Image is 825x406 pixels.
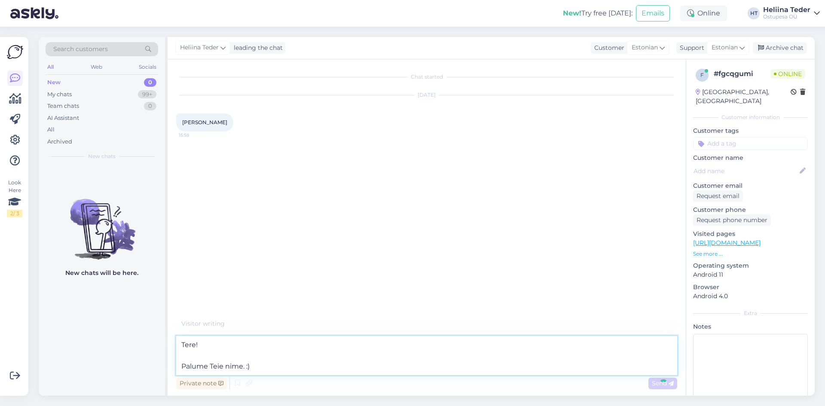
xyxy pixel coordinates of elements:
[47,114,79,122] div: AI Assistant
[47,102,79,110] div: Team chats
[763,6,820,20] a: Heliina TederOstupesa OÜ
[176,73,677,81] div: Chat started
[53,45,108,54] span: Search customers
[763,13,810,20] div: Ostupesa OÜ
[680,6,727,21] div: Online
[7,210,22,217] div: 2 / 3
[693,113,808,121] div: Customer information
[763,6,810,13] div: Heliina Teder
[693,137,808,150] input: Add a tag
[144,78,156,87] div: 0
[753,42,807,54] div: Archive chat
[137,61,158,73] div: Socials
[714,69,770,79] div: # fgcqgumi
[693,214,771,226] div: Request phone number
[636,5,670,21] button: Emails
[176,91,677,99] div: [DATE]
[632,43,658,52] span: Estonian
[47,137,72,146] div: Archived
[230,43,283,52] div: leading the chat
[770,69,805,79] span: Online
[39,183,165,261] img: No chats
[676,43,704,52] div: Support
[179,132,211,138] span: 15:58
[748,7,760,19] div: HT
[138,90,156,99] div: 99+
[693,261,808,270] p: Operating system
[182,119,227,125] span: [PERSON_NAME]
[693,126,808,135] p: Customer tags
[693,229,808,238] p: Visited pages
[46,61,55,73] div: All
[700,72,704,78] span: f
[88,153,116,160] span: New chats
[693,239,761,247] a: [URL][DOMAIN_NAME]
[47,90,72,99] div: My chats
[693,250,808,258] p: See more ...
[693,309,808,317] div: Extra
[696,88,791,106] div: [GEOGRAPHIC_DATA], [GEOGRAPHIC_DATA]
[712,43,738,52] span: Estonian
[176,319,677,328] div: Visitor writing
[694,166,798,176] input: Add name
[693,190,743,202] div: Request email
[144,102,156,110] div: 0
[693,322,808,331] p: Notes
[693,270,808,279] p: Android 11
[693,181,808,190] p: Customer email
[693,292,808,301] p: Android 4.0
[563,8,632,18] div: Try free [DATE]:
[47,125,55,134] div: All
[693,283,808,292] p: Browser
[693,153,808,162] p: Customer name
[7,179,22,217] div: Look Here
[47,78,61,87] div: New
[65,269,138,278] p: New chats will be here.
[7,44,23,60] img: Askly Logo
[591,43,624,52] div: Customer
[563,9,581,17] b: New!
[89,61,104,73] div: Web
[693,205,808,214] p: Customer phone
[225,320,226,327] span: .
[180,43,219,52] span: Heliina Teder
